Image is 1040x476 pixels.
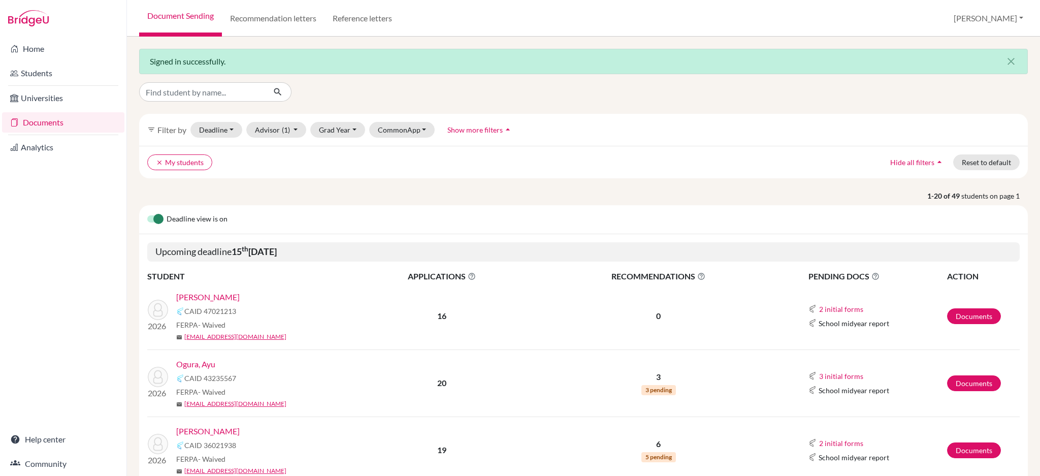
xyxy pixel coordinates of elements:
[8,10,49,26] img: Bridge-U
[947,308,1001,324] a: Documents
[437,311,446,321] b: 16
[139,49,1028,74] div: Signed in successfully.
[242,245,248,253] sup: th
[961,191,1028,201] span: students on page 1
[439,122,522,138] button: Show more filtersarrow_drop_up
[808,439,817,447] img: Common App logo
[176,358,215,370] a: Ogura, Ayu
[147,125,155,134] i: filter_list
[167,213,227,226] span: Deadline view is on
[447,125,503,134] span: Show more filters
[437,445,446,455] b: 19
[947,442,1001,458] a: Documents
[156,159,163,166] i: clear
[819,452,889,463] span: School midyear report
[176,334,182,340] span: mail
[351,270,533,282] span: APPLICATIONS
[534,270,784,282] span: RECOMMENDATIONS
[369,122,435,138] button: CommonApp
[1005,55,1017,68] i: close
[148,300,168,320] img: Lin, Jolie
[819,437,864,449] button: 2 initial forms
[176,291,240,303] a: [PERSON_NAME]
[176,374,184,383] img: Common App logo
[184,399,286,408] a: [EMAIL_ADDRESS][DOMAIN_NAME]
[157,125,186,135] span: Filter by
[198,455,225,463] span: - Waived
[282,125,290,134] span: (1)
[184,373,236,384] span: CAID 43235567
[184,332,286,341] a: [EMAIL_ADDRESS][DOMAIN_NAME]
[147,154,212,170] button: clearMy students
[148,387,168,399] p: 2026
[947,375,1001,391] a: Documents
[184,306,236,316] span: CAID 47021213
[147,270,350,283] th: STUDENT
[2,454,124,474] a: Community
[534,438,784,450] p: 6
[184,466,286,475] a: [EMAIL_ADDRESS][DOMAIN_NAME]
[310,122,365,138] button: Grad Year
[819,318,889,329] span: School midyear report
[176,320,225,330] span: FERPA
[927,191,961,201] strong: 1-20 of 49
[2,112,124,133] a: Documents
[503,124,513,135] i: arrow_drop_up
[2,429,124,450] a: Help center
[819,385,889,396] span: School midyear report
[176,425,240,437] a: [PERSON_NAME]
[641,385,676,395] span: 3 pending
[176,401,182,407] span: mail
[995,49,1027,74] button: Close
[534,310,784,322] p: 0
[2,88,124,108] a: Universities
[147,242,1020,262] h5: Upcoming deadline
[148,367,168,387] img: Ogura, Ayu
[808,372,817,380] img: Common App logo
[246,122,307,138] button: Advisor(1)
[176,454,225,464] span: FERPA
[148,454,168,466] p: 2026
[2,137,124,157] a: Analytics
[2,39,124,59] a: Home
[139,82,265,102] input: Find student by name...
[882,154,953,170] button: Hide all filtersarrow_drop_up
[176,307,184,315] img: Common App logo
[2,63,124,83] a: Students
[641,452,676,462] span: 5 pending
[890,158,934,167] span: Hide all filters
[190,122,242,138] button: Deadline
[176,387,225,397] span: FERPA
[176,441,184,450] img: Common App logo
[953,154,1020,170] button: Reset to default
[934,157,945,167] i: arrow_drop_up
[949,9,1028,28] button: [PERSON_NAME]
[808,305,817,313] img: Common App logo
[808,319,817,327] img: Common App logo
[148,320,168,332] p: 2026
[947,270,1020,283] th: ACTION
[819,303,864,315] button: 2 initial forms
[198,321,225,329] span: - Waived
[819,370,864,382] button: 3 initial forms
[437,378,446,388] b: 20
[198,388,225,396] span: - Waived
[176,468,182,474] span: mail
[808,453,817,461] img: Common App logo
[808,386,817,394] img: Common App logo
[534,371,784,383] p: 3
[808,270,946,282] span: PENDING DOCS
[148,434,168,454] img: Teoh, Samuel
[184,440,236,451] span: CAID 36021938
[232,246,277,257] b: 15 [DATE]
